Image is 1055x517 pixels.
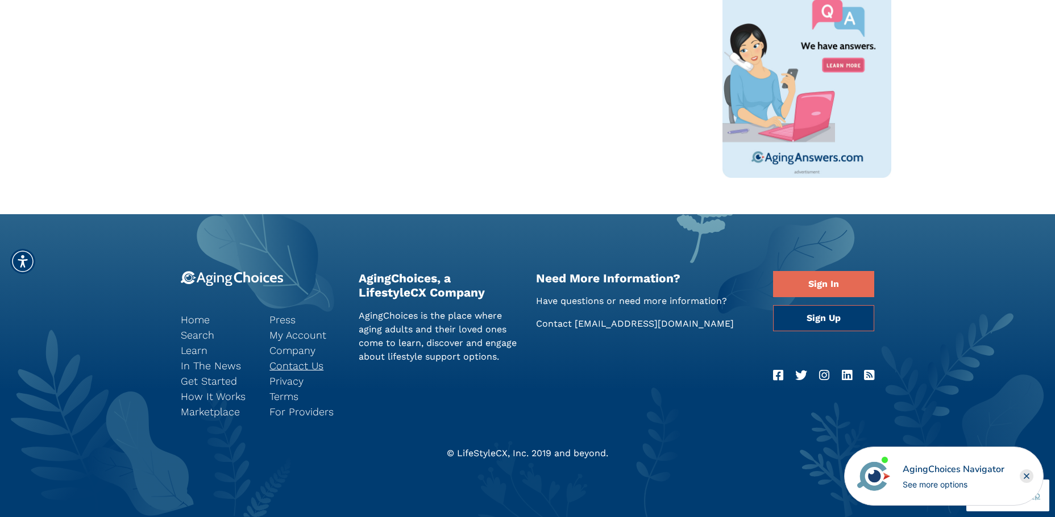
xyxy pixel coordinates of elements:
a: Instagram [819,366,829,385]
a: How It Works [181,389,252,404]
p: AgingChoices is the place where aging adults and their loved ones come to learn, discover and eng... [359,309,520,364]
a: Get Started [181,373,252,389]
div: © LifeStyleCX, Inc. 2019 and beyond. [172,447,883,460]
a: Contact Us [269,358,341,373]
div: See more options [903,478,1004,490]
a: My Account [269,327,341,343]
a: Facebook [773,366,783,385]
a: RSS Feed [864,366,874,385]
img: avatar [854,457,893,495]
a: Search [181,327,252,343]
a: LinkedIn [842,366,852,385]
a: Sign In [773,271,874,297]
a: In The News [181,358,252,373]
div: Accessibility Menu [10,249,35,274]
a: Company [269,343,341,358]
div: Close [1020,469,1033,483]
a: Privacy [269,373,341,389]
a: For Providers [269,404,341,419]
a: Press [269,312,341,327]
p: Have questions or need more information? [536,294,756,308]
h2: AgingChoices, a LifestyleCX Company [359,271,520,299]
a: Learn [181,343,252,358]
h2: Need More Information? [536,271,756,285]
img: 9-logo.svg [181,271,284,286]
p: Contact [536,317,756,331]
a: Twitter [795,366,807,385]
a: [EMAIL_ADDRESS][DOMAIN_NAME] [575,318,734,329]
div: AgingChoices Navigator [903,462,1004,476]
a: Home [181,312,252,327]
a: Marketplace [181,404,252,419]
a: Sign Up [773,305,874,331]
a: Terms [269,389,341,404]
